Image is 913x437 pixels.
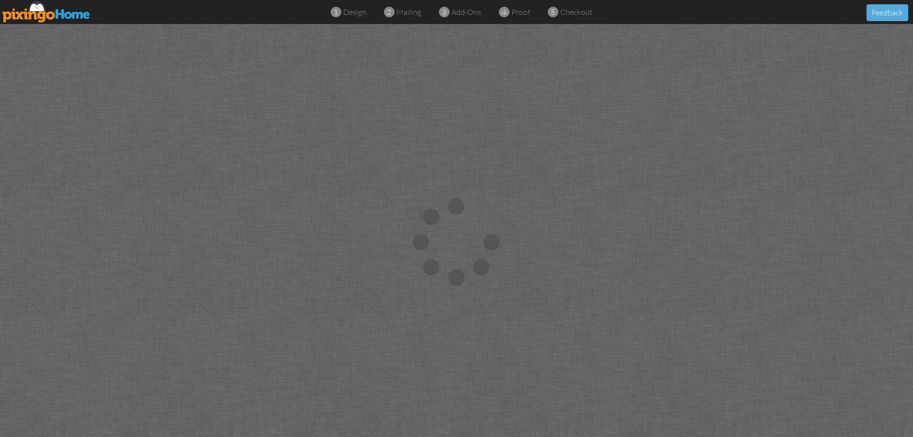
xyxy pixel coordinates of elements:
span: add-ons [451,7,481,17]
button: Feedback [867,4,908,21]
span: 1 [334,7,338,18]
span: design [343,7,366,17]
span: 4 [502,7,506,18]
span: mailing [396,7,421,17]
span: 5 [551,7,555,18]
span: checkout [560,7,592,17]
span: 2 [387,7,391,18]
span: proof [511,7,530,17]
img: pixingo logo [2,1,91,23]
span: 3 [442,7,446,18]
